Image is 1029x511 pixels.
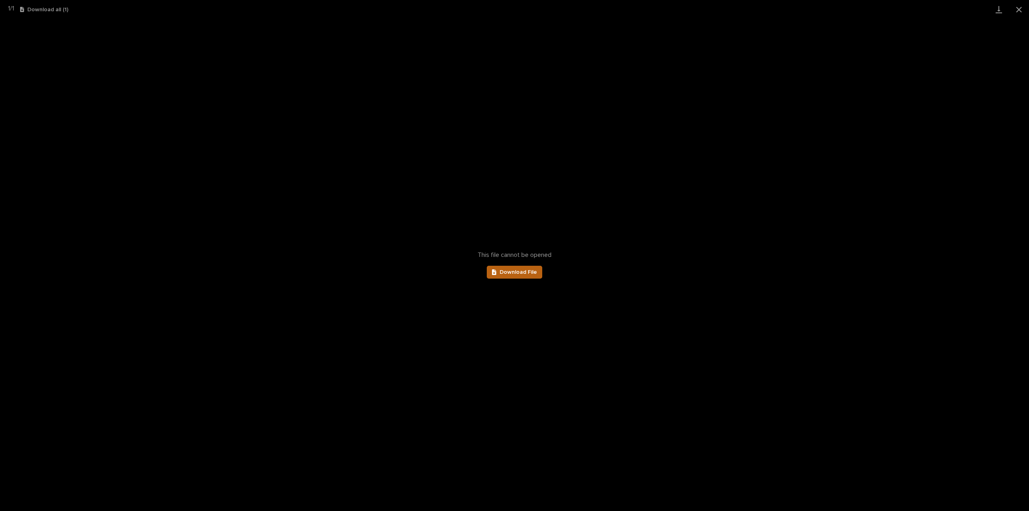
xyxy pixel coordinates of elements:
a: Download File [487,266,542,279]
span: 1 [8,5,10,12]
span: Download File [500,269,537,275]
span: 1 [12,5,14,12]
span: This file cannot be opened [478,251,551,259]
button: Download all (1) [20,7,68,12]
